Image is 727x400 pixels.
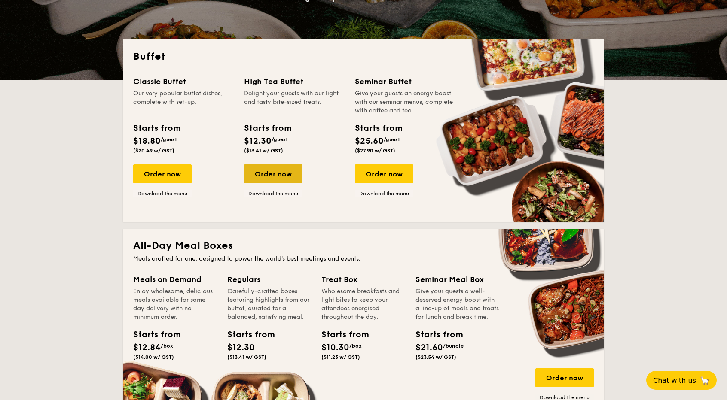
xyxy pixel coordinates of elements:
span: $12.30 [244,136,272,146]
div: Starts from [415,328,454,341]
span: ($20.49 w/ GST) [133,148,174,154]
div: Starts from [227,328,266,341]
span: ($14.00 w/ GST) [133,354,174,360]
span: /box [349,343,362,349]
div: Treat Box [321,273,405,285]
span: $10.30 [321,342,349,353]
div: Starts from [355,122,402,135]
span: $18.80 [133,136,161,146]
div: Order now [535,368,594,387]
span: ($13.41 w/ GST) [244,148,283,154]
div: Delight your guests with our light and tasty bite-sized treats. [244,89,345,115]
h2: All-Day Meal Boxes [133,239,594,253]
span: /box [161,343,173,349]
div: Starts from [244,122,291,135]
span: $25.60 [355,136,384,146]
span: /guest [272,136,288,142]
span: $21.60 [415,342,443,353]
div: Regulars [227,273,311,285]
div: Wholesome breakfasts and light bites to keep your attendees energised throughout the day. [321,287,405,321]
span: ($11.23 w/ GST) [321,354,360,360]
div: Give your guests an energy boost with our seminar menus, complete with coffee and tea. [355,89,455,115]
a: Download the menu [244,190,302,197]
div: Starts from [321,328,360,341]
div: Order now [244,164,302,183]
span: /guest [161,136,177,142]
span: /guest [384,136,400,142]
h2: Buffet [133,50,594,64]
div: Meals on Demand [133,273,217,285]
span: 🦙 [700,376,710,385]
div: Enjoy wholesome, delicious meals available for same-day delivery with no minimum order. [133,287,217,321]
a: Download the menu [133,190,192,197]
a: Download the menu [355,190,413,197]
div: Seminar Meal Box [415,273,499,285]
span: /bundle [443,343,464,349]
span: Chat with us [653,376,696,385]
div: Carefully-crafted boxes featuring highlights from our buffet, curated for a balanced, satisfying ... [227,287,311,321]
div: Meals crafted for one, designed to power the world's best meetings and events. [133,255,594,263]
span: $12.30 [227,342,255,353]
span: ($23.54 w/ GST) [415,354,456,360]
div: Give your guests a well-deserved energy boost with a line-up of meals and treats for lunch and br... [415,287,499,321]
button: Chat with us🦙 [646,371,717,390]
div: Classic Buffet [133,76,234,88]
div: High Tea Buffet [244,76,345,88]
div: Seminar Buffet [355,76,455,88]
span: ($27.90 w/ GST) [355,148,395,154]
span: $12.84 [133,342,161,353]
div: Order now [355,164,413,183]
div: Our very popular buffet dishes, complete with set-up. [133,89,234,115]
div: Starts from [133,122,180,135]
span: ($13.41 w/ GST) [227,354,266,360]
div: Order now [133,164,192,183]
div: Starts from [133,328,172,341]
